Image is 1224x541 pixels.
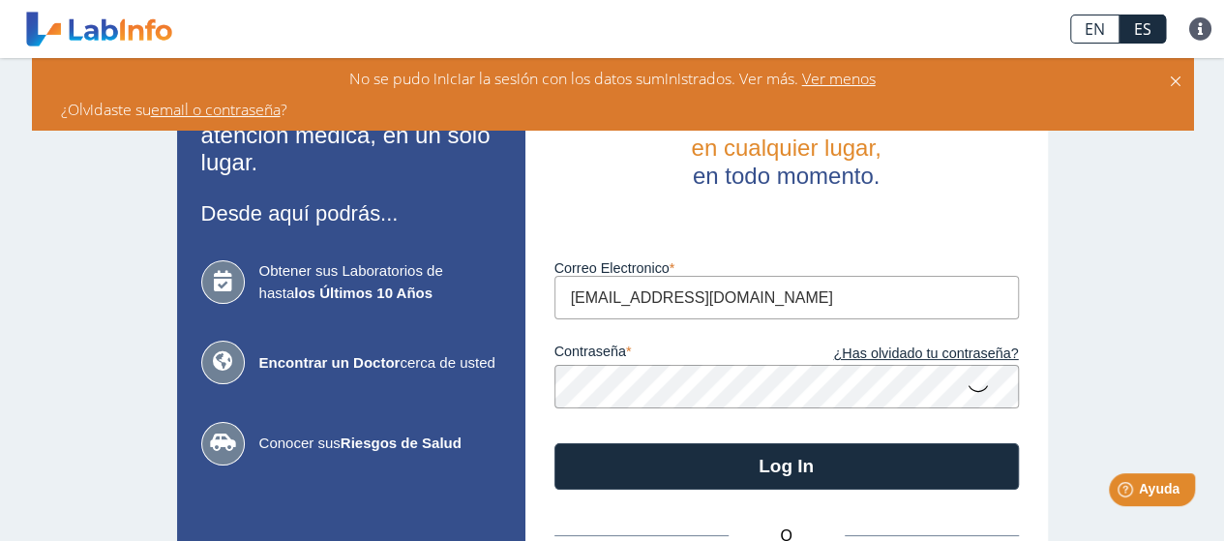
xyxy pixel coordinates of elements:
button: Log In [554,443,1019,490]
span: Conocer sus [259,433,501,455]
a: email o contraseña [151,99,281,120]
span: Obtener sus Laboratorios de hasta [259,260,501,304]
span: en todo momento. [693,163,880,189]
a: EN [1070,15,1120,44]
label: contraseña [554,344,787,365]
a: ¿Has olvidado tu contraseña? [787,344,1019,365]
span: cerca de usted [259,352,501,375]
b: Encontrar un Doctor [259,354,401,371]
b: Riesgos de Salud [341,435,462,451]
b: los Últimos 10 Años [294,285,433,301]
span: en cualquier lugar, [691,135,881,161]
h2: Todas sus necesidades de atención médica, en un solo lugar. [201,94,501,177]
label: Correo Electronico [554,260,1019,276]
h3: Desde aquí podrás... [201,201,501,225]
span: No se pudo iniciar la sesión con los datos suministrados. Ver más. [349,68,798,89]
span: ¿Olvidaste su ? [61,99,287,120]
iframe: Help widget launcher [1052,466,1203,520]
span: Ver menos [798,68,876,89]
a: ES [1120,15,1166,44]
